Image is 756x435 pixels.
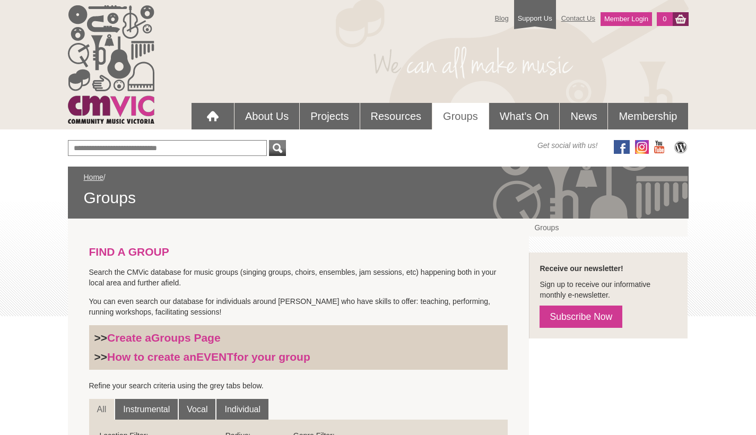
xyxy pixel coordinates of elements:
a: Vocal [179,399,215,420]
a: Home [84,173,103,181]
h3: >> [94,350,503,364]
a: Projects [300,103,359,129]
p: You can even search our database for individuals around [PERSON_NAME] who have skills to offer: t... [89,296,508,317]
a: Individual [216,399,268,420]
a: Subscribe Now [540,306,622,328]
a: Create aGroups Page [107,332,221,344]
strong: Groups Page [151,332,221,344]
img: cmvic_logo.png [68,5,154,124]
a: Instrumental [115,399,178,420]
a: Resources [360,103,432,129]
h3: >> [94,331,503,345]
a: About Us [234,103,299,129]
span: Groups [84,188,673,208]
strong: FIND A GROUP [89,246,169,258]
p: Search the CMVic database for music groups (singing groups, choirs, ensembles, jam sessions, etc)... [89,267,508,288]
div: / [84,172,673,208]
a: What's On [489,103,560,129]
strong: Receive our newsletter! [540,264,623,273]
a: Groups [432,103,489,129]
a: Blog [490,9,514,28]
a: Groups [529,219,688,237]
a: Membership [608,103,688,129]
img: CMVic Blog [673,140,689,154]
img: icon-instagram.png [635,140,649,154]
p: Refine your search criteria using the grey tabs below. [89,380,508,391]
span: Get social with us! [537,140,598,151]
a: Member Login [601,12,652,26]
p: Sign up to receive our informative monthly e-newsletter. [540,279,677,300]
a: Contact Us [556,9,601,28]
a: 0 [657,12,672,26]
strong: EVENT [196,351,233,363]
a: How to create anEVENTfor your group [107,351,310,363]
a: All [89,399,115,420]
a: News [560,103,607,129]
